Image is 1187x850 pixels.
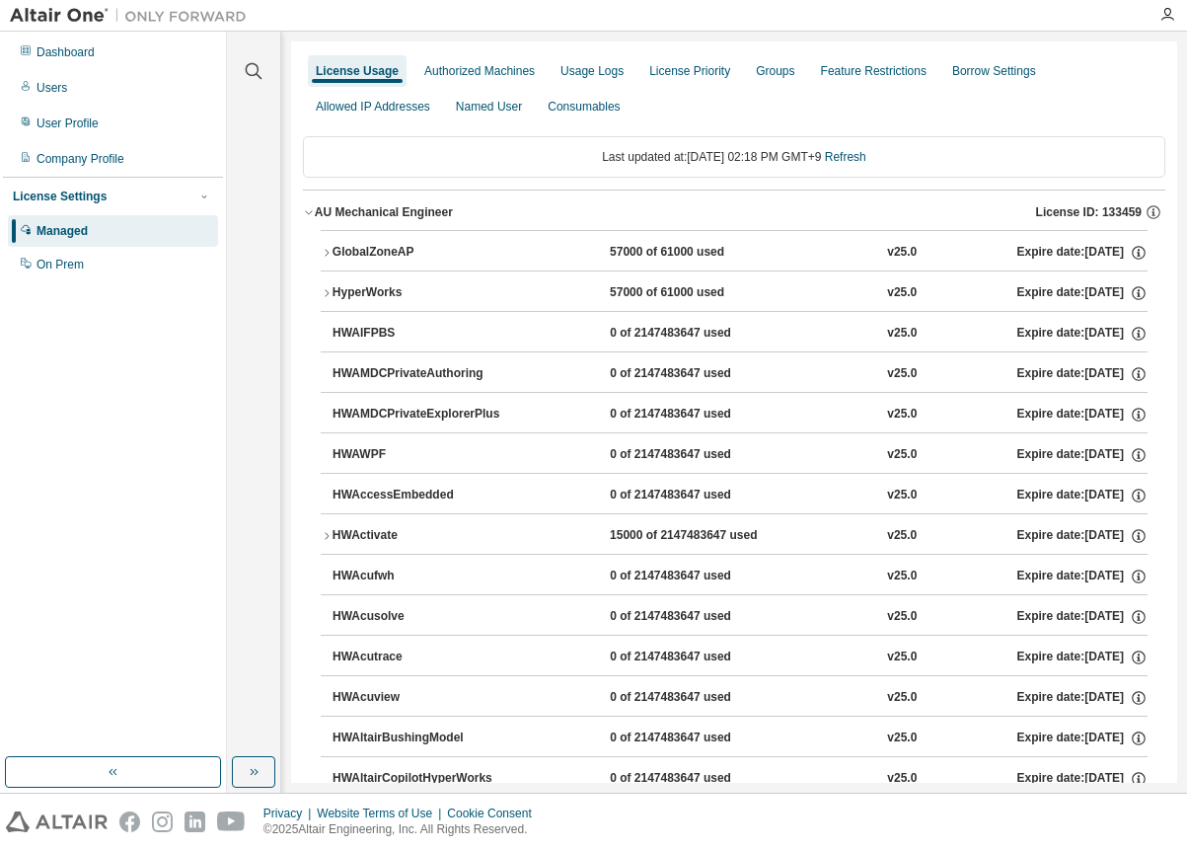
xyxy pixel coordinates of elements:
div: HyperWorks [333,284,510,302]
div: 0 of 2147483647 used [610,325,787,343]
button: HyperWorks57000 of 61000 usedv25.0Expire date:[DATE] [321,271,1148,315]
div: HWAcutrace [333,649,510,666]
div: Last updated at: [DATE] 02:18 PM GMT+9 [303,136,1165,178]
img: Altair One [10,6,257,26]
img: altair_logo.svg [6,811,108,832]
img: youtube.svg [217,811,246,832]
div: Usage Logs [560,63,624,79]
div: Expire date: [DATE] [1017,284,1148,302]
div: HWAccessEmbedded [333,487,510,504]
a: Refresh [825,150,866,164]
button: HWAcutrace0 of 2147483647 usedv25.0Expire date:[DATE] [333,636,1148,679]
div: HWAcufwh [333,568,510,585]
div: HWAMDCPrivateAuthoring [333,365,510,383]
div: HWAltairBushingModel [333,730,510,747]
div: Expire date: [DATE] [1017,649,1148,666]
div: Privacy [263,806,317,821]
div: v25.0 [887,527,917,545]
div: AU Mechanical Engineer [315,204,453,220]
div: Expire date: [DATE] [1017,365,1148,383]
div: v25.0 [887,244,917,262]
div: HWAWPF [333,446,510,464]
div: 0 of 2147483647 used [610,568,787,585]
div: Feature Restrictions [821,63,927,79]
div: License Settings [13,189,107,204]
button: HWAIFPBS0 of 2147483647 usedv25.0Expire date:[DATE] [333,312,1148,355]
div: Expire date: [DATE] [1017,244,1148,262]
div: User Profile [37,116,99,131]
div: Expire date: [DATE] [1017,730,1148,747]
div: Dashboard [37,44,95,60]
button: HWAcufwh0 of 2147483647 usedv25.0Expire date:[DATE] [333,555,1148,598]
span: License ID: 133459 [1036,204,1142,220]
div: Expire date: [DATE] [1017,689,1148,707]
button: HWAcuview0 of 2147483647 usedv25.0Expire date:[DATE] [333,676,1148,720]
div: v25.0 [887,730,917,747]
div: v25.0 [887,487,917,504]
div: v25.0 [887,284,917,302]
div: Named User [456,99,522,115]
div: Expire date: [DATE] [1017,527,1148,545]
div: Cookie Consent [447,806,543,821]
button: HWAltairBushingModel0 of 2147483647 usedv25.0Expire date:[DATE] [333,717,1148,760]
div: v25.0 [887,406,917,424]
img: facebook.svg [119,811,140,832]
img: linkedin.svg [185,811,205,832]
div: HWAMDCPrivateExplorerPlus [333,406,510,424]
div: v25.0 [887,770,917,788]
div: Managed [37,223,88,239]
div: v25.0 [887,649,917,666]
div: 0 of 2147483647 used [610,649,787,666]
div: On Prem [37,257,84,272]
button: HWAMDCPrivateAuthoring0 of 2147483647 usedv25.0Expire date:[DATE] [333,352,1148,396]
div: v25.0 [887,365,917,383]
div: Groups [756,63,794,79]
div: 0 of 2147483647 used [610,730,787,747]
div: License Priority [649,63,730,79]
div: GlobalZoneAP [333,244,510,262]
button: AU Mechanical EngineerLicense ID: 133459 [303,191,1165,234]
button: HWAltairCopilotHyperWorks0 of 2147483647 usedv25.0Expire date:[DATE] [333,757,1148,801]
div: v25.0 [887,446,917,464]
div: Expire date: [DATE] [1017,608,1148,626]
div: Company Profile [37,151,124,167]
div: HWAcusolve [333,608,510,626]
div: HWAcuview [333,689,510,707]
div: HWAIFPBS [333,325,510,343]
div: 15000 of 2147483647 used [610,527,787,545]
button: HWAWPF0 of 2147483647 usedv25.0Expire date:[DATE] [333,433,1148,477]
div: Expire date: [DATE] [1017,568,1148,585]
div: 0 of 2147483647 used [610,446,787,464]
div: HWAltairCopilotHyperWorks [333,770,510,788]
div: v25.0 [887,568,917,585]
button: HWAMDCPrivateExplorerPlus0 of 2147483647 usedv25.0Expire date:[DATE] [333,393,1148,436]
div: Users [37,80,67,96]
img: instagram.svg [152,811,173,832]
div: 0 of 2147483647 used [610,487,787,504]
div: Consumables [548,99,620,115]
div: Allowed IP Addresses [316,99,430,115]
div: HWActivate [333,527,510,545]
div: v25.0 [887,325,917,343]
div: 57000 of 61000 used [610,244,787,262]
button: HWAcusolve0 of 2147483647 usedv25.0Expire date:[DATE] [333,595,1148,639]
button: GlobalZoneAP57000 of 61000 usedv25.0Expire date:[DATE] [321,231,1148,274]
div: 0 of 2147483647 used [610,770,787,788]
div: v25.0 [887,689,917,707]
div: Expire date: [DATE] [1017,487,1148,504]
div: 0 of 2147483647 used [610,689,787,707]
div: 0 of 2147483647 used [610,608,787,626]
button: HWActivate15000 of 2147483647 usedv25.0Expire date:[DATE] [321,514,1148,558]
div: Expire date: [DATE] [1017,446,1148,464]
div: 0 of 2147483647 used [610,365,787,383]
button: HWAccessEmbedded0 of 2147483647 usedv25.0Expire date:[DATE] [333,474,1148,517]
div: v25.0 [887,608,917,626]
div: Expire date: [DATE] [1017,770,1148,788]
div: Website Terms of Use [317,806,447,821]
div: 57000 of 61000 used [610,284,787,302]
div: Expire date: [DATE] [1017,406,1148,424]
div: 0 of 2147483647 used [610,406,787,424]
div: License Usage [316,63,399,79]
div: Authorized Machines [424,63,535,79]
div: Borrow Settings [952,63,1036,79]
